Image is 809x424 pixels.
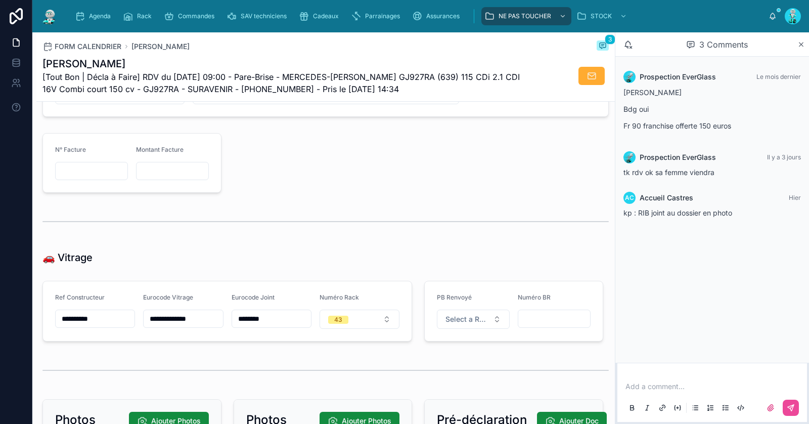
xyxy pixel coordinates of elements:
span: Eurocode Vitrage [143,293,193,301]
span: AC [625,194,634,202]
a: STOCK [573,7,632,25]
span: Montant Facture [136,146,184,153]
span: Ref Constructeur [55,293,105,301]
a: Commandes [161,7,221,25]
span: 3 Comments [699,38,748,51]
p: [PERSON_NAME] [623,87,801,98]
a: FORM CALENDRIER [42,41,121,52]
span: Commandes [178,12,214,20]
button: Select Button [437,310,510,329]
a: NE PAS TOUCHER [481,7,571,25]
p: Bdg oui [623,104,801,114]
a: Rack [120,7,159,25]
button: 3 [597,40,609,53]
span: Le mois dernier [756,73,801,80]
div: 43 [334,316,342,324]
span: Select a Renvoyer Vitrage [445,314,489,324]
div: scrollable content [67,5,769,27]
span: Rack [137,12,152,20]
span: Assurances [426,12,460,20]
a: Parrainages [348,7,407,25]
span: NE PAS TOUCHER [499,12,551,20]
span: Cadeaux [313,12,339,20]
span: tk rdv ok sa femme viendra [623,168,714,177]
a: Agenda [72,7,118,25]
a: [PERSON_NAME] [131,41,190,52]
span: [Tout Bon | Décla à Faire] RDV du [DATE] 09:00 - Pare-Brise - MERCEDES-[PERSON_NAME] GJ927RA (639... [42,71,533,95]
a: SAV techniciens [223,7,294,25]
span: Prospection EverGlass [640,72,716,82]
a: Cadeaux [296,7,346,25]
span: Numéro Rack [320,293,359,301]
h1: [PERSON_NAME] [42,57,533,71]
span: Eurocode Joint [232,293,275,301]
span: Hier [789,194,801,201]
span: FORM CALENDRIER [55,41,121,52]
img: App logo [40,8,59,24]
p: Fr 90 franchise offerte 150 euros [623,120,801,131]
span: Accueil Castres [640,193,693,203]
span: SAV techniciens [241,12,287,20]
span: N° Facture [55,146,86,153]
span: kp : RIB joint au dossier en photo [623,208,732,217]
a: Assurances [409,7,467,25]
h1: 🚗 Vitrage [42,250,93,265]
span: Agenda [89,12,111,20]
button: Select Button [320,310,399,329]
span: Parrainages [365,12,400,20]
span: PB Renvoyé [437,293,472,301]
span: Numéro BR [518,293,551,301]
span: STOCK [591,12,612,20]
span: 3 [605,34,615,45]
span: Prospection EverGlass [640,152,716,162]
span: Il y a 3 jours [767,153,801,161]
